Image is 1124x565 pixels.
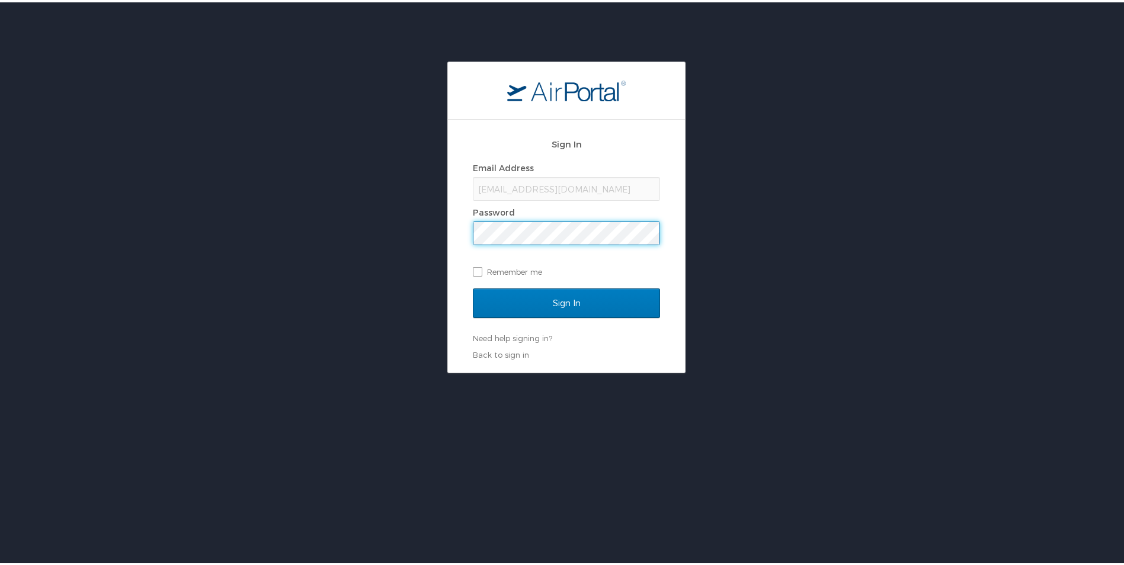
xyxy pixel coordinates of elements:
label: Remember me [473,261,660,278]
label: Password [473,205,515,215]
h2: Sign In [473,135,660,149]
input: Sign In [473,286,660,316]
a: Back to sign in [473,348,529,357]
img: logo [507,78,626,99]
label: Email Address [473,160,534,171]
a: Need help signing in? [473,331,552,341]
